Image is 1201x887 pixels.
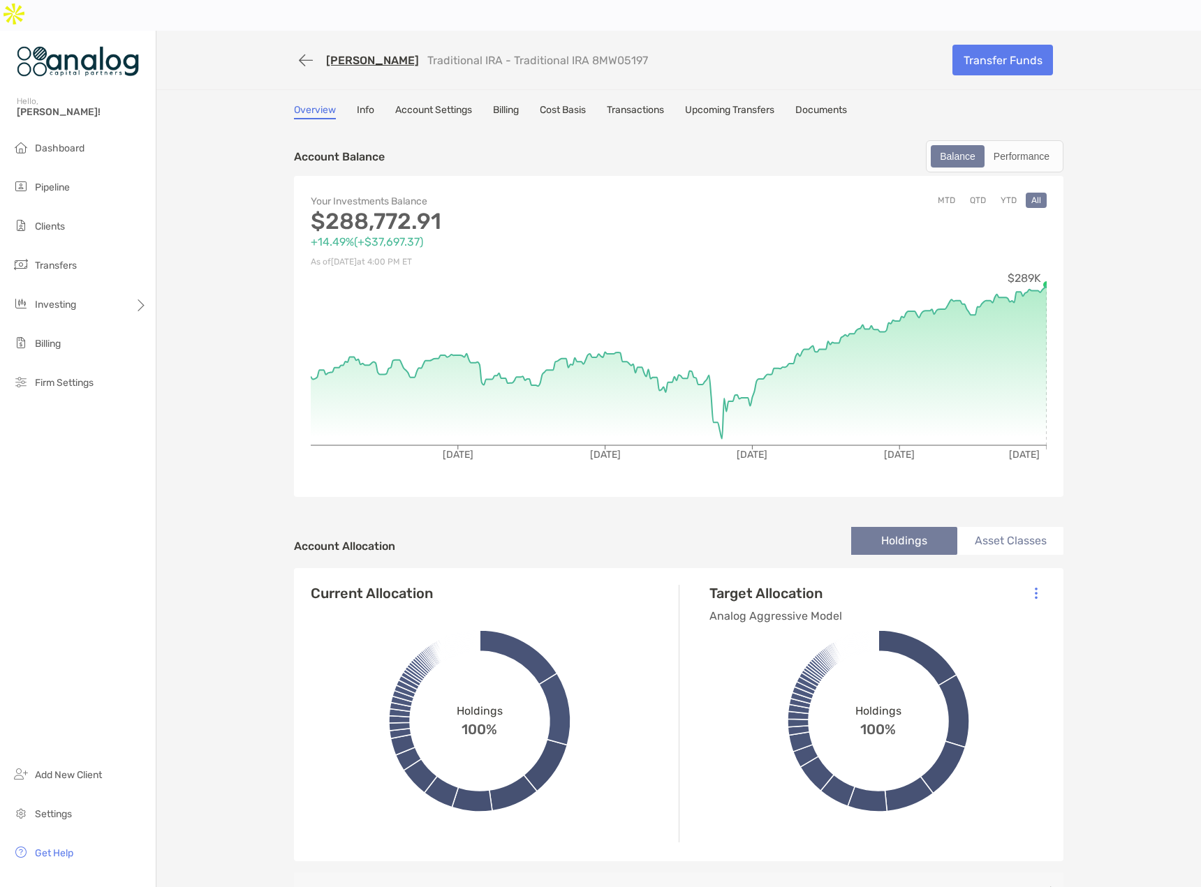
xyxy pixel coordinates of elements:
[35,847,73,859] span: Get Help
[357,104,374,119] a: Info
[860,717,896,738] span: 100%
[540,104,586,119] a: Cost Basis
[13,178,29,195] img: pipeline icon
[1009,449,1040,461] tspan: [DATE]
[995,193,1022,208] button: YTD
[709,585,842,602] h4: Target Allocation
[932,193,961,208] button: MTD
[13,373,29,390] img: firm-settings icon
[884,449,915,461] tspan: [DATE]
[35,338,61,350] span: Billing
[326,54,419,67] a: [PERSON_NAME]
[737,449,767,461] tspan: [DATE]
[311,213,679,230] p: $288,772.91
[443,449,473,461] tspan: [DATE]
[311,233,679,251] p: +14.49% ( +$37,697.37 )
[851,527,957,555] li: Holdings
[964,193,992,208] button: QTD
[311,585,433,602] h4: Current Allocation
[35,181,70,193] span: Pipeline
[457,704,503,717] span: Holdings
[685,104,774,119] a: Upcoming Transfers
[35,769,102,781] span: Add New Client
[17,106,147,118] span: [PERSON_NAME]!
[855,704,901,717] span: Holdings
[952,45,1053,75] a: Transfer Funds
[607,104,664,119] a: Transactions
[462,717,497,738] span: 100%
[709,607,842,625] p: Analog Aggressive Model
[35,808,72,820] span: Settings
[13,256,29,273] img: transfers icon
[294,148,385,165] p: Account Balance
[13,295,29,312] img: investing icon
[795,104,847,119] a: Documents
[986,147,1057,166] div: Performance
[13,844,29,860] img: get-help icon
[294,539,395,553] h4: Account Allocation
[294,104,336,119] a: Overview
[35,377,94,389] span: Firm Settings
[13,334,29,351] img: billing icon
[13,217,29,234] img: clients icon
[926,140,1063,172] div: segmented control
[35,221,65,232] span: Clients
[395,104,472,119] a: Account Settings
[1008,271,1041,285] tspan: $289K
[13,139,29,156] img: dashboard icon
[590,449,621,461] tspan: [DATE]
[1026,193,1047,208] button: All
[932,147,983,166] div: Balance
[13,766,29,782] img: add_new_client icon
[957,527,1063,555] li: Asset Classes
[13,805,29,821] img: settings icon
[493,104,519,119] a: Billing
[311,253,679,271] p: As of [DATE] at 4:00 PM ET
[35,299,76,311] span: Investing
[35,142,84,154] span: Dashboard
[1035,587,1038,599] img: Icon List Menu
[311,193,679,210] p: Your Investments Balance
[17,36,139,87] img: Zoe Logo
[35,260,77,271] span: Transfers
[427,54,648,67] p: Traditional IRA - Traditional IRA 8MW05197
